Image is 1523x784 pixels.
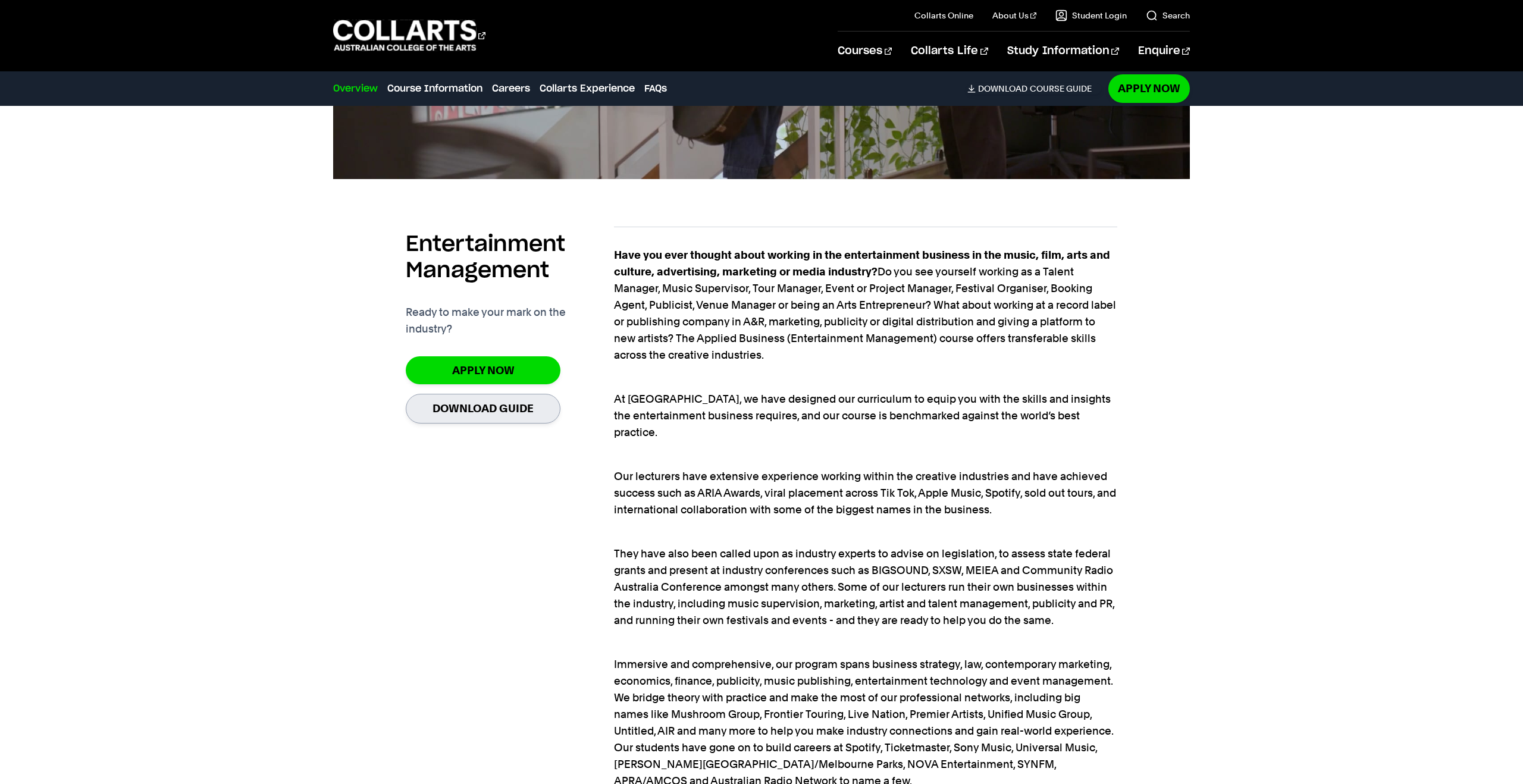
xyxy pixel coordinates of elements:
a: Course Information [387,81,482,96]
p: Do you see yourself working as a Talent Manager, Music Supervisor, Tour Manager, Event or Project... [614,247,1117,363]
p: They have also been called upon as industry experts to advise on legislation, to assess state fed... [614,529,1117,629]
a: Student Login [1055,10,1127,21]
p: At [GEOGRAPHIC_DATA], we have designed our curriculum to equip you with the skills and insights t... [614,374,1117,441]
a: About Us [992,10,1036,21]
span: Download [978,83,1027,94]
a: Enquire [1138,32,1190,71]
a: Download Guide [406,394,560,423]
p: Our lecturers have extensive experience working within the creative industries and have achieved ... [614,451,1117,518]
a: FAQs [644,81,667,96]
a: Apply Now [406,356,560,384]
strong: Have you ever thought about working in the entertainment business in the music, film, arts and cu... [614,249,1110,278]
a: Overview [333,81,378,96]
a: Collarts Online [914,10,973,21]
a: Collarts Life [911,32,988,71]
p: Ready to make your mark on the industry? [406,304,614,337]
a: Collarts Experience [540,81,635,96]
h2: Entertainment Management [406,231,614,284]
div: Go to homepage [333,18,485,52]
a: Study Information [1007,32,1119,71]
a: DownloadCourse Guide [967,83,1101,94]
a: Careers [492,81,530,96]
a: Search [1146,10,1190,21]
a: Courses [838,32,892,71]
a: Apply Now [1108,74,1190,102]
